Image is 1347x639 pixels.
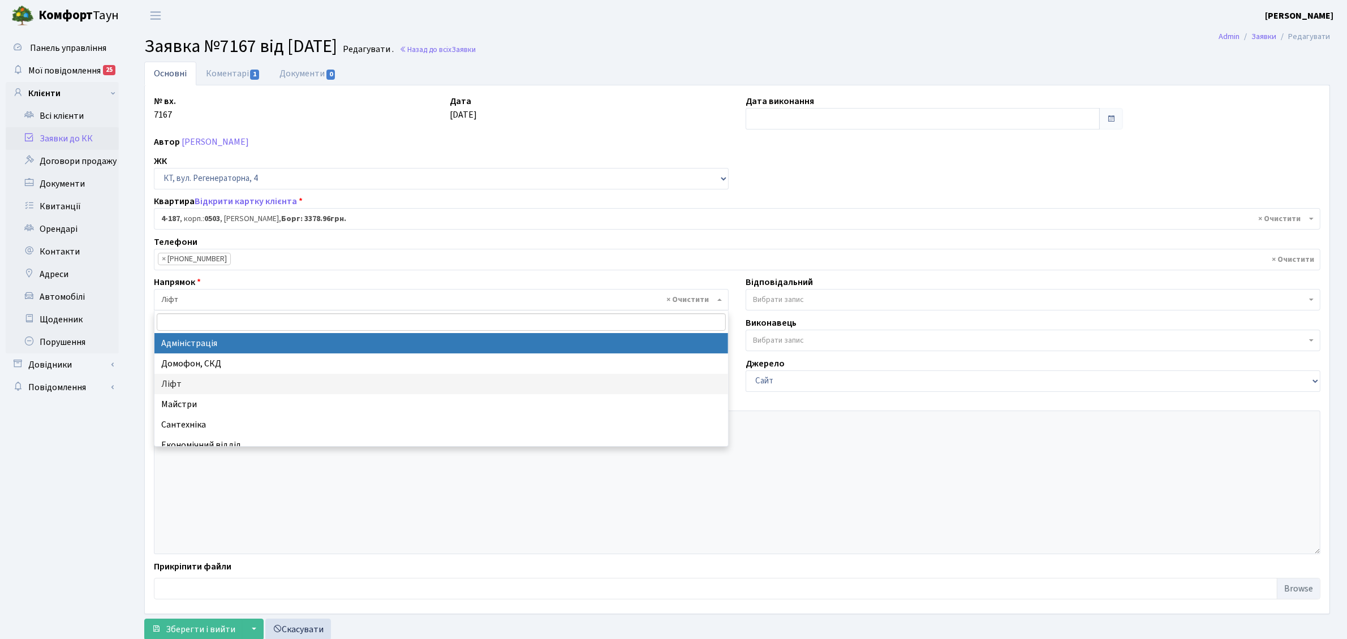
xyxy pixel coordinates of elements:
textarea: не працює ліфт ,навіть після перевірки майстра [154,411,1320,554]
li: Майстри [154,394,728,415]
label: Виконавець [746,316,797,330]
b: Борг: 3378.96грн. [281,213,346,224]
a: Основні [144,62,196,85]
b: 4-187 [161,213,180,224]
li: Сантехніка [154,415,728,435]
span: Видалити всі елементи [1258,213,1301,224]
a: Довідники [6,353,119,376]
a: Автомобілі [6,286,119,308]
a: Панель управління [6,37,119,59]
label: Відповідальний [746,275,813,289]
b: Комфорт [38,6,93,24]
span: Ліфт [161,294,715,305]
a: Договори продажу [6,150,119,172]
a: Повідомлення [6,376,119,399]
span: 1 [250,70,259,80]
a: Заявки до КК [6,127,119,150]
li: Домофон, СКД [154,353,728,374]
span: Зберегти і вийти [166,623,235,636]
label: № вх. [154,94,176,108]
span: × [162,253,166,265]
a: Орендарі [6,218,119,240]
li: Економічний відділ [154,435,728,455]
a: Документи [270,62,346,85]
div: [DATE] [441,94,737,129]
label: Прикріпити файли [154,560,231,573]
a: Відкрити картку клієнта [195,195,297,208]
a: [PERSON_NAME] [182,136,249,148]
small: Редагувати . [341,44,394,55]
span: Таун [38,6,119,25]
label: Дата виконання [746,94,814,108]
div: 7167 [145,94,441,129]
b: [PERSON_NAME] [1265,10,1333,22]
a: Документи [6,172,119,195]
label: Автор [154,135,180,149]
span: Вибрати запис [753,294,804,305]
button: Переключити навігацію [141,6,170,25]
label: Дата [450,94,471,108]
span: Ліфт [154,289,729,310]
label: Телефони [154,235,197,249]
li: 098-874-74-74 [158,253,231,265]
span: <b>4-187</b>, корп.: <b>0503</b>, Кичак Артем Іванович, <b>Борг: 3378.96грн.</b> [161,213,1306,224]
label: ЖК [154,154,167,168]
a: Коментарі [196,62,270,85]
span: Заявки [451,44,476,55]
a: Порушення [6,331,119,353]
nav: breadcrumb [1202,25,1347,49]
a: Щоденник [6,308,119,331]
div: 25 [103,65,115,75]
a: Контакти [6,240,119,263]
a: Всі клієнти [6,105,119,127]
label: Напрямок [154,275,201,289]
b: 0503 [204,213,220,224]
img: logo.png [11,5,34,27]
a: Заявки [1251,31,1276,42]
li: Адміністрація [154,333,728,353]
li: Редагувати [1276,31,1330,43]
a: Назад до всіхЗаявки [399,44,476,55]
span: Панель управління [30,42,106,54]
span: <b>4-187</b>, корп.: <b>0503</b>, Кичак Артем Іванович, <b>Борг: 3378.96грн.</b> [154,208,1320,230]
a: Admin [1219,31,1240,42]
label: Джерело [746,357,785,370]
span: Заявка №7167 від [DATE] [144,33,337,59]
span: Вибрати запис [753,335,804,346]
span: Видалити всі елементи [1272,254,1314,265]
li: Ліфт [154,374,728,394]
span: 0 [326,70,335,80]
span: Видалити всі елементи [666,294,709,305]
a: Клієнти [6,82,119,105]
span: Мої повідомлення [28,64,101,77]
label: Квартира [154,195,303,208]
a: Квитанції [6,195,119,218]
a: Мої повідомлення25 [6,59,119,82]
a: Адреси [6,263,119,286]
a: [PERSON_NAME] [1265,9,1333,23]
